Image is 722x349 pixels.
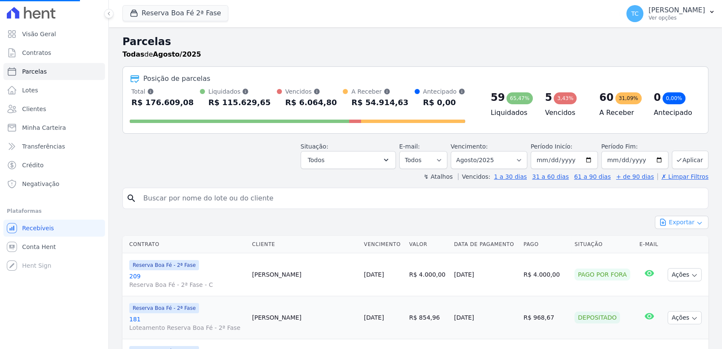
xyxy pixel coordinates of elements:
[129,260,199,270] span: Reserva Boa Fé - 2ª Fase
[308,155,324,165] span: Todos
[616,173,654,180] a: + de 90 dias
[301,143,328,150] label: Situação:
[520,296,571,339] td: R$ 968,67
[3,175,105,192] a: Negativação
[7,206,102,216] div: Plataformas
[208,87,271,96] div: Liquidados
[249,236,361,253] th: Cliente
[620,2,722,26] button: TC [PERSON_NAME] Ver opções
[668,268,702,281] button: Ações
[571,236,636,253] th: Situação
[545,108,586,118] h4: Vencidos
[654,108,694,118] h4: Antecipado
[545,91,552,104] div: 5
[351,87,408,96] div: A Receber
[520,236,571,253] th: Pago
[22,86,38,94] span: Lotes
[364,271,384,278] a: [DATE]
[22,123,66,132] span: Minha Carteira
[662,92,685,104] div: 0,00%
[491,91,505,104] div: 59
[451,236,520,253] th: Data de Pagamento
[285,96,337,109] div: R$ 6.064,80
[249,296,361,339] td: [PERSON_NAME]
[451,253,520,296] td: [DATE]
[520,253,571,296] td: R$ 4.000,00
[22,142,65,151] span: Transferências
[22,49,51,57] span: Contratos
[22,105,46,113] span: Clientes
[668,311,702,324] button: Ações
[423,87,465,96] div: Antecipado
[3,119,105,136] a: Minha Carteira
[129,303,199,313] span: Reserva Boa Fé - 2ª Fase
[22,243,56,251] span: Conta Hent
[601,142,668,151] label: Período Fim:
[153,50,201,58] strong: Agosto/2025
[22,224,54,232] span: Recebíveis
[424,173,452,180] label: ↯ Atalhos
[574,269,630,280] div: Pago por fora
[361,236,406,253] th: Vencimento
[129,323,245,332] span: Loteamento Reserva Boa Fé - 2ª Fase
[22,67,47,76] span: Parcelas
[3,63,105,80] a: Parcelas
[285,87,337,96] div: Vencidos
[3,238,105,255] a: Conta Hent
[22,180,60,188] span: Negativação
[3,220,105,237] a: Recebíveis
[208,96,271,109] div: R$ 115.629,65
[364,314,384,321] a: [DATE]
[672,151,708,169] button: Aplicar
[574,173,611,180] a: 61 a 90 dias
[129,272,245,289] a: 209Reserva Boa Fé - 2ª Fase - C
[554,92,577,104] div: 3,43%
[494,173,527,180] a: 1 a 30 dias
[129,280,245,289] span: Reserva Boa Fé - 2ª Fase - C
[599,91,613,104] div: 60
[122,34,708,49] h2: Parcelas
[451,296,520,339] td: [DATE]
[122,236,249,253] th: Contrato
[138,190,705,207] input: Buscar por nome do lote ou do cliente
[458,173,490,180] label: Vencidos:
[3,157,105,174] a: Crédito
[451,143,488,150] label: Vencimento:
[399,143,420,150] label: E-mail:
[126,193,136,203] i: search
[615,92,642,104] div: 31,09%
[406,296,450,339] td: R$ 854,96
[3,26,105,43] a: Visão Geral
[351,96,408,109] div: R$ 54.914,63
[655,216,708,229] button: Exportar
[3,44,105,61] a: Contratos
[22,30,56,38] span: Visão Geral
[574,312,620,323] div: Depositado
[648,6,705,14] p: [PERSON_NAME]
[491,108,532,118] h4: Liquidados
[301,151,396,169] button: Todos
[122,50,145,58] strong: Todas
[631,11,639,17] span: TC
[648,14,705,21] p: Ver opções
[654,91,661,104] div: 0
[3,82,105,99] a: Lotes
[599,108,640,118] h4: A Receber
[22,161,44,169] span: Crédito
[143,74,210,84] div: Posição de parcelas
[636,236,663,253] th: E-mail
[657,173,708,180] a: ✗ Limpar Filtros
[122,49,201,60] p: de
[131,96,194,109] div: R$ 176.609,08
[122,5,228,21] button: Reserva Boa Fé 2ª Fase
[249,253,361,296] td: [PERSON_NAME]
[532,173,569,180] a: 31 a 60 dias
[3,100,105,117] a: Clientes
[531,143,572,150] label: Período Inicío:
[406,253,450,296] td: R$ 4.000,00
[423,96,465,109] div: R$ 0,00
[3,138,105,155] a: Transferências
[129,315,245,332] a: 181Loteamento Reserva Boa Fé - 2ª Fase
[131,87,194,96] div: Total
[406,236,450,253] th: Valor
